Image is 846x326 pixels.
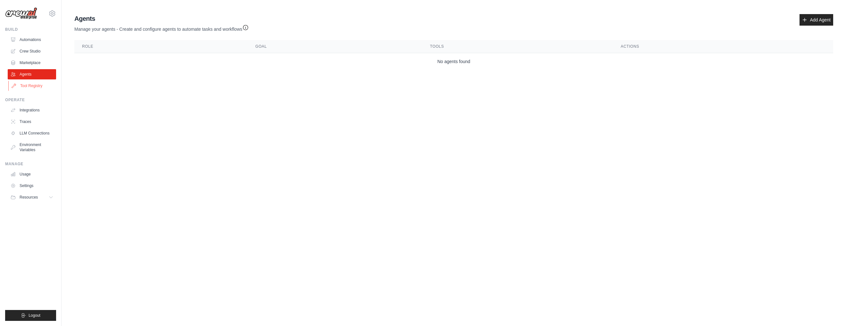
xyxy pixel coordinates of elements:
[8,69,56,79] a: Agents
[8,58,56,68] a: Marketplace
[74,53,833,70] td: No agents found
[74,14,249,23] h2: Agents
[8,81,57,91] a: Tool Registry
[8,169,56,179] a: Usage
[20,195,38,200] span: Resources
[5,7,37,20] img: Logo
[247,40,422,53] th: Goal
[5,27,56,32] div: Build
[8,105,56,115] a: Integrations
[8,192,56,202] button: Resources
[8,128,56,138] a: LLM Connections
[8,140,56,155] a: Environment Variables
[29,313,40,318] span: Logout
[8,117,56,127] a: Traces
[8,181,56,191] a: Settings
[5,310,56,321] button: Logout
[5,97,56,102] div: Operate
[8,35,56,45] a: Automations
[613,40,833,53] th: Actions
[5,161,56,167] div: Manage
[800,14,833,26] a: Add Agent
[8,46,56,56] a: Crew Studio
[422,40,613,53] th: Tools
[74,40,247,53] th: Role
[74,23,249,32] p: Manage your agents - Create and configure agents to automate tasks and workflows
